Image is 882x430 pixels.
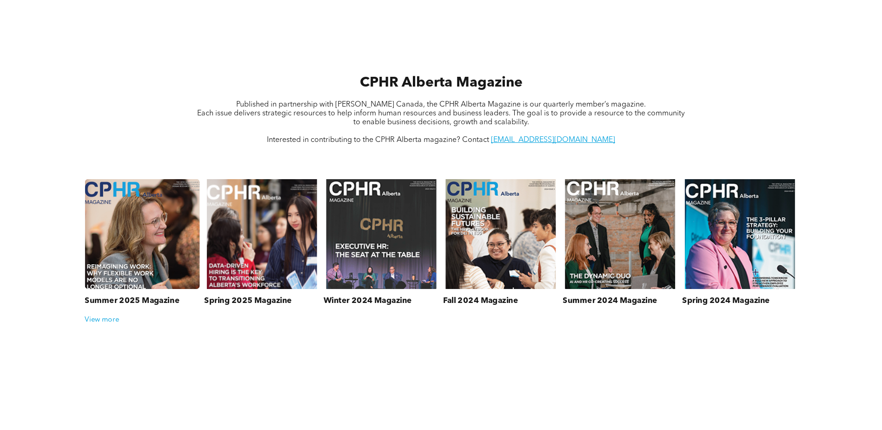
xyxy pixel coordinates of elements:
div: View more [80,316,802,324]
h3: Spring 2025 Magazine [204,296,292,305]
span: Interested in contributing to the CPHR Alberta magazine? Contact [267,136,489,144]
span: Published in partnership with [PERSON_NAME] Canada, the CPHR Alberta Magazine is our quarterly me... [236,101,646,108]
h3: Winter 2024 Magazine [324,296,411,305]
span: Each issue delivers strategic resources to help inform human resources and business leaders. The ... [197,110,685,126]
h3: Summer 2025 Magazine [85,296,179,305]
h3: Summer 2024 Magazine [563,296,657,305]
span: CPHR Alberta Magazine [360,76,523,90]
a: [EMAIL_ADDRESS][DOMAIN_NAME] [491,136,615,144]
h3: Fall 2024 Magazine [443,296,518,305]
h3: Spring 2024 Magazine [682,296,770,305]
